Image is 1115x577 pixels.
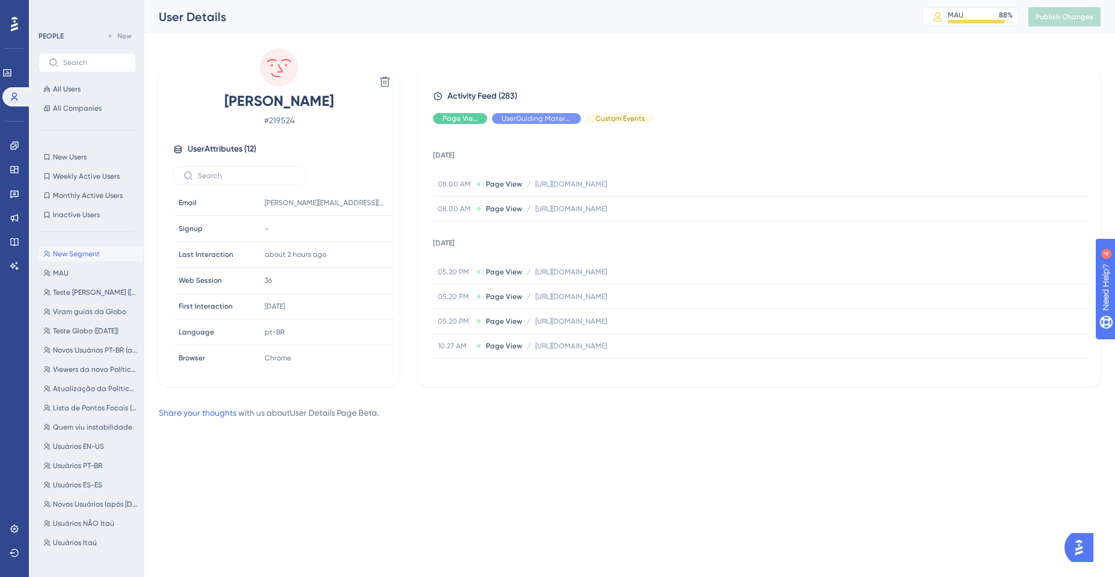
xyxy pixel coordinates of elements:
[38,381,143,396] button: Atualização da Política de Privacidade ([DATE])
[38,266,143,280] button: MAU
[63,58,126,67] input: Search
[265,276,272,285] span: 36
[486,267,522,277] span: Page View
[38,478,143,492] button: Usuários ES-ES
[535,341,607,351] span: [URL][DOMAIN_NAME]
[438,341,471,351] span: 10.27 AM
[179,353,205,363] span: Browser
[38,497,143,511] button: Novos Usuários (após [DATE]) que não [PERSON_NAME] do Relatório de Insights
[38,535,143,550] button: Usuários Itaú
[999,10,1013,20] div: 88 %
[502,114,571,123] span: UserGuiding Material
[1064,529,1101,566] iframe: UserGuiding AI Assistant Launcher
[433,134,1090,172] td: [DATE]
[53,210,100,220] span: Inactive Users
[53,103,102,113] span: All Companies
[179,327,214,337] span: Language
[38,31,64,41] div: PEOPLE
[84,6,87,16] div: 4
[535,366,607,375] span: [URL][DOMAIN_NAME]
[53,461,102,471] span: Usuários PT-BR
[486,341,522,351] span: Page View
[38,247,143,261] button: New Segment
[28,3,75,17] span: Need Help?
[38,285,143,300] button: Teste [PERSON_NAME] ([DATE])
[53,345,138,355] span: Novos Usuários PT-BR (após [DATE])
[265,224,268,233] span: -
[53,268,69,278] span: MAU
[38,458,143,473] button: Usuários PT-BR
[535,179,607,189] span: [URL][DOMAIN_NAME]
[38,343,143,357] button: Novos Usuários PT-BR (após [DATE])
[53,480,102,490] span: Usuários ES-ES
[53,442,104,451] span: Usuários EN-US
[527,316,530,326] span: /
[38,362,143,377] button: Viewers da nova Política de Privacidade
[179,250,233,259] span: Last Interaction
[486,204,522,214] span: Page View
[53,307,126,316] span: Viram guias da Globo
[188,142,256,156] span: User Attributes ( 12 )
[179,224,203,233] span: Signup
[117,31,132,41] span: New
[198,171,295,180] input: Search
[433,221,1090,260] td: [DATE]
[535,204,607,214] span: [URL][DOMAIN_NAME]
[438,204,471,214] span: 08.00 AM
[1036,12,1093,22] span: Publish Changes
[53,403,138,413] span: Lista de Pontos Focais (Out/24)
[1028,7,1101,26] button: Publish Changes
[53,84,81,94] span: All Users
[527,366,530,375] span: /
[53,326,118,336] span: Teste Globo ([DATE])
[265,302,285,310] time: [DATE]
[38,324,143,338] button: Teste Globo ([DATE])
[535,316,607,326] span: [URL][DOMAIN_NAME]
[53,191,123,200] span: Monthly Active Users
[438,292,471,301] span: 05.20 PM
[53,538,97,548] span: Usuários Itaú
[173,91,385,111] span: [PERSON_NAME]
[38,150,136,164] button: New Users
[53,519,114,528] span: Usuários NÃO Itaú
[38,82,136,96] button: All Users
[486,179,522,189] span: Page View
[38,101,136,116] button: All Companies
[53,288,138,297] span: Teste [PERSON_NAME] ([DATE])
[159,406,379,420] div: with us about User Details Page Beta .
[53,499,138,509] span: Novos Usuários (após [DATE]) que não [PERSON_NAME] do Relatório de Insights
[53,422,132,432] span: Quem viu instabilidade
[486,292,522,301] span: Page View
[53,249,100,259] span: New Segment
[38,516,143,531] button: Usuários NÃO Itaú
[179,301,233,311] span: First Interaction
[179,276,222,285] span: Web Session
[159,408,236,418] a: Share your thoughts
[948,10,963,20] div: MAU
[527,267,530,277] span: /
[265,250,327,259] time: about 2 hours ago
[438,316,471,326] span: 05.20 PM
[173,113,385,128] span: # 219524
[486,316,522,326] span: Page View
[102,29,136,43] button: New
[38,401,143,415] button: Lista de Pontos Focais (Out/24)
[38,439,143,454] button: Usuários EN-US
[159,8,892,25] div: User Details
[53,365,138,374] span: Viewers da nova Política de Privacidade
[527,179,530,189] span: /
[535,292,607,301] span: [URL][DOMAIN_NAME]
[447,89,517,103] span: Activity Feed (283)
[265,327,284,337] span: pt-BR
[438,267,471,277] span: 05.20 PM
[38,169,136,184] button: Weekly Active Users
[486,366,522,375] span: Page View
[527,341,530,351] span: /
[438,179,471,189] span: 08.00 AM
[38,208,136,222] button: Inactive Users
[53,152,87,162] span: New Users
[527,292,530,301] span: /
[527,204,530,214] span: /
[53,384,138,393] span: Atualização da Política de Privacidade ([DATE])
[443,114,478,123] span: Page View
